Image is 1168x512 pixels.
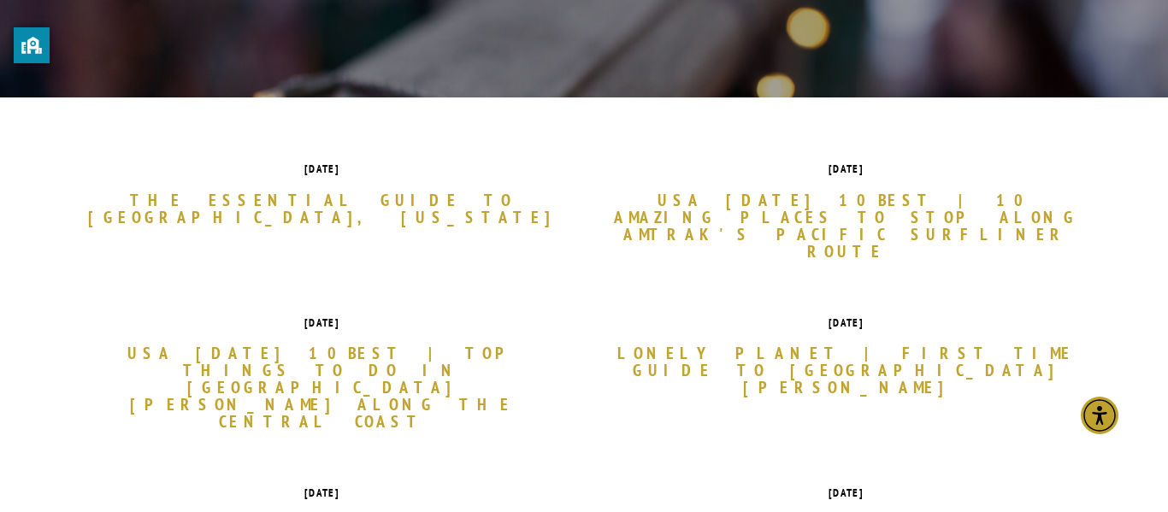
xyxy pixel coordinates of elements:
a: The Essential Guide to [GEOGRAPHIC_DATA], [US_STATE] [86,191,558,226]
a: Lonely Planet | First Time Guide to [GEOGRAPHIC_DATA][PERSON_NAME] [610,344,1082,396]
time: [DATE] [829,311,864,336]
time: [DATE] [304,481,339,506]
a: USA [DATE] 10Best | Top things to do in [GEOGRAPHIC_DATA][PERSON_NAME] along the Central Coast [86,344,558,430]
time: [DATE] [829,157,864,182]
time: [DATE] [829,481,864,506]
button: privacy banner [14,27,50,63]
a: USA [DATE] 10Best | 10 amazing places to stop along Amtrak's Pacific Surfliner route [610,191,1082,260]
div: Accessibility Menu [1081,397,1118,434]
time: [DATE] [304,311,339,336]
time: [DATE] [304,157,339,182]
